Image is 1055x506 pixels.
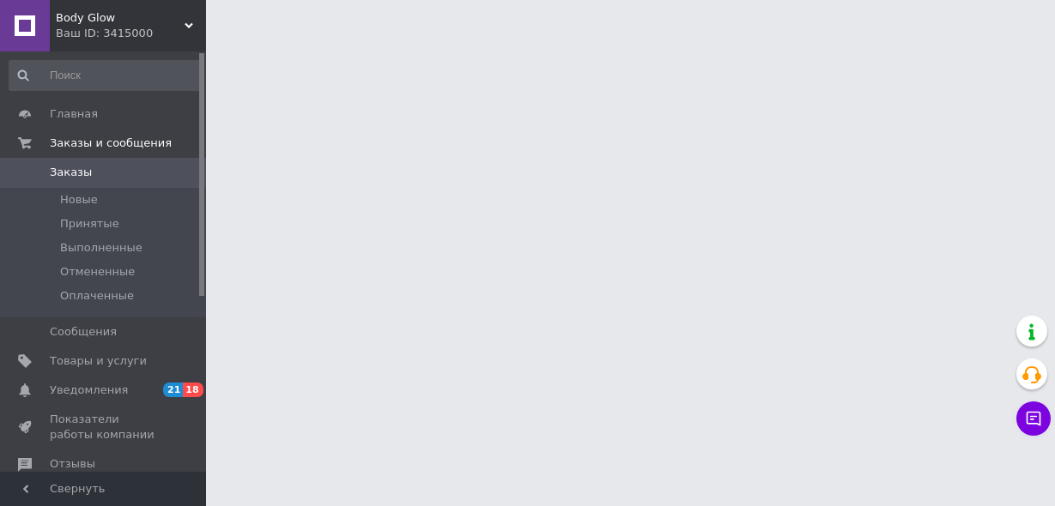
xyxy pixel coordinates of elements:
[60,288,134,304] span: Оплаченные
[56,26,206,41] div: Ваш ID: 3415000
[50,106,98,122] span: Главная
[56,10,185,26] span: Body Glow
[50,353,147,369] span: Товары и услуги
[50,456,95,472] span: Отзывы
[50,412,159,443] span: Показатели работы компании
[60,240,142,256] span: Выполненные
[50,165,92,180] span: Заказы
[183,383,203,397] span: 18
[50,383,128,398] span: Уведомления
[50,324,117,340] span: Сообщения
[60,216,119,232] span: Принятые
[1016,401,1051,436] button: Чат с покупателем
[163,383,183,397] span: 21
[60,192,98,208] span: Новые
[50,136,172,151] span: Заказы и сообщения
[60,264,135,280] span: Отмененные
[9,60,203,91] input: Поиск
